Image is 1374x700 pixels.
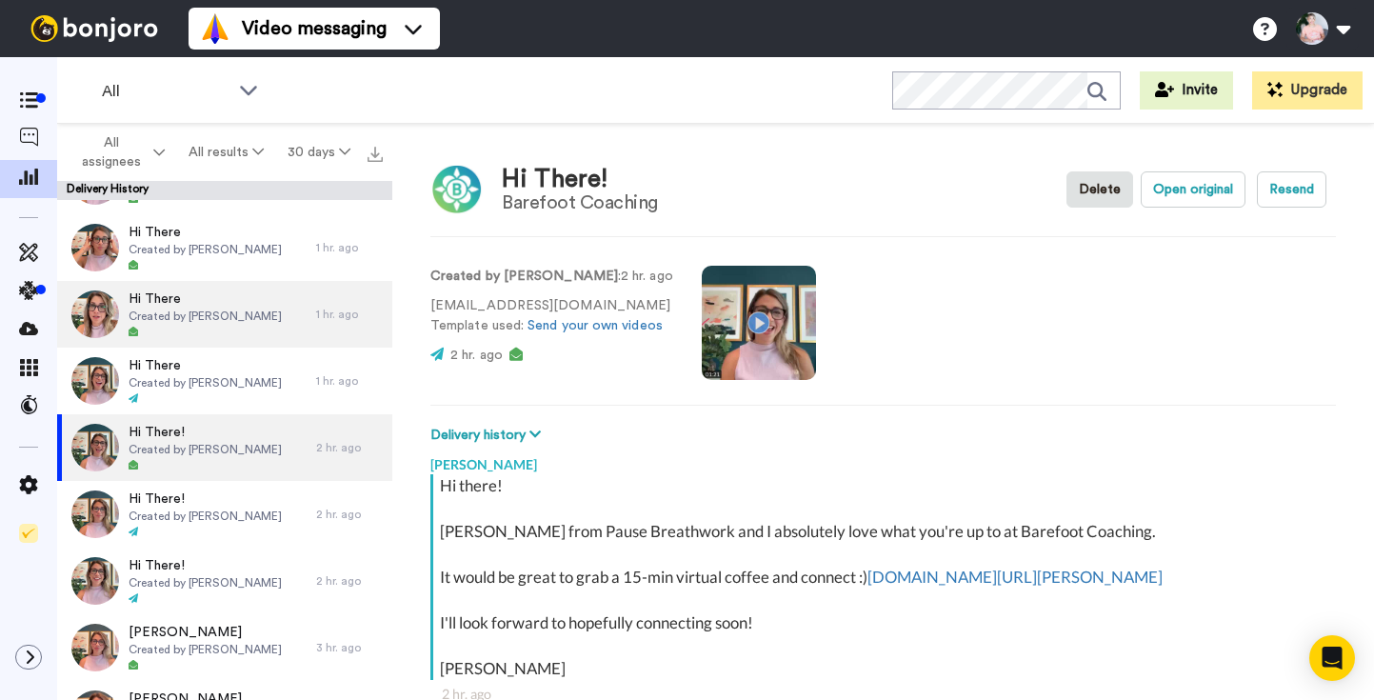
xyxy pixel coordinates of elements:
span: Created by [PERSON_NAME] [129,575,282,590]
div: Open Intercom Messenger [1309,635,1355,681]
div: 2 hr. ago [316,507,383,522]
span: Hi There [129,223,282,242]
button: All assignees [61,126,177,179]
span: Created by [PERSON_NAME] [129,509,282,524]
button: Resend [1257,171,1326,208]
img: 4edc1693-3872-4a93-b59e-0ad3a047cb74-thumb.jpg [71,624,119,671]
img: 0ac7f435-baac-4dbe-95e2-df7f0ff11f1a-thumb.jpg [71,290,119,338]
span: Created by [PERSON_NAME] [129,642,282,657]
button: 30 days [275,135,362,170]
img: 7cd1a288-a5a9-49cf-aa0a-e2c2d8db7f93-thumb.jpg [71,357,119,405]
a: Send your own videos [528,319,663,332]
span: All assignees [72,133,149,171]
span: Created by [PERSON_NAME] [129,242,282,257]
div: 3 hr. ago [316,640,383,655]
span: Created by [PERSON_NAME] [129,375,282,390]
a: [PERSON_NAME]Created by [PERSON_NAME]3 hr. ago [57,614,392,681]
button: Delete [1066,171,1133,208]
div: [PERSON_NAME] [430,446,1336,474]
div: Delivery History [57,181,392,200]
a: Hi There!Created by [PERSON_NAME]2 hr. ago [57,481,392,548]
span: [PERSON_NAME] [129,623,282,642]
button: Export all results that match these filters now. [362,138,388,167]
p: [EMAIL_ADDRESS][DOMAIN_NAME] Template used: [430,296,673,336]
button: Delivery history [430,425,547,446]
button: Open original [1141,171,1245,208]
a: Hi ThereCreated by [PERSON_NAME]1 hr. ago [57,281,392,348]
button: All results [177,135,276,170]
div: 2 hr. ago [316,440,383,455]
img: 3fe41029-eb10-49df-8ecb-db43c4f8d9c3-thumb.jpg [71,424,119,471]
a: Hi There!Created by [PERSON_NAME]2 hr. ago [57,548,392,614]
span: Video messaging [242,15,387,42]
img: b6f9d61b-2616-40a5-bf39-d87237c5f9e4-thumb.jpg [71,557,119,605]
div: 2 hr. ago [316,573,383,589]
span: Hi There! [129,423,282,442]
img: Image of Hi There! [430,164,483,216]
img: Checklist.svg [19,524,38,543]
span: 2 hr. ago [450,349,503,362]
a: Hi There!Created by [PERSON_NAME]2 hr. ago [57,414,392,481]
div: Hi There! [502,166,658,193]
strong: Created by [PERSON_NAME] [430,270,618,283]
img: vm-color.svg [200,13,230,44]
img: export.svg [368,147,383,162]
img: 97eec91e-5349-4423-8704-6b51ce9fab7f-thumb.jpg [71,224,119,271]
button: Invite [1140,71,1233,110]
span: Created by [PERSON_NAME] [129,309,282,324]
a: Hi ThereCreated by [PERSON_NAME]1 hr. ago [57,214,392,281]
span: All [102,80,229,103]
span: Hi There [129,290,282,309]
p: : 2 hr. ago [430,267,673,287]
div: 1 hr. ago [316,240,383,255]
div: Barefoot Coaching [502,192,658,213]
a: [DOMAIN_NAME][URL][PERSON_NAME] [867,567,1163,587]
span: Created by [PERSON_NAME] [129,442,282,457]
button: Upgrade [1252,71,1363,110]
div: Hi there! [PERSON_NAME] from Pause Breathwork and I absolutely love what you're up to at Barefoot... [440,474,1331,680]
span: Hi There [129,356,282,375]
span: Hi There! [129,556,282,575]
img: bj-logo-header-white.svg [23,15,166,42]
div: 1 hr. ago [316,373,383,389]
img: 4abec3bb-3391-43e3-aa99-4bc2caefc27e-thumb.jpg [71,490,119,538]
a: Hi ThereCreated by [PERSON_NAME]1 hr. ago [57,348,392,414]
div: 1 hr. ago [316,307,383,322]
span: Hi There! [129,490,282,509]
